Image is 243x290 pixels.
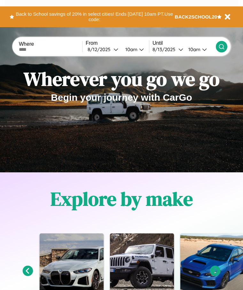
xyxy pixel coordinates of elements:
label: Until [153,40,216,46]
button: 10am [183,46,216,53]
button: 8/12/2025 [86,46,120,53]
div: 8 / 12 / 2025 [88,46,114,52]
b: BACK2SCHOOL20 [175,14,217,20]
button: Back to School savings of 20% in select cities! Ends [DATE] 10am PT.Use code: [14,10,175,24]
label: Where [19,41,82,47]
label: From [86,40,149,46]
div: 8 / 13 / 2025 [153,46,178,52]
div: 10am [122,46,139,52]
div: 10am [185,46,202,52]
button: 10am [120,46,149,53]
h1: Explore by make [51,186,193,212]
